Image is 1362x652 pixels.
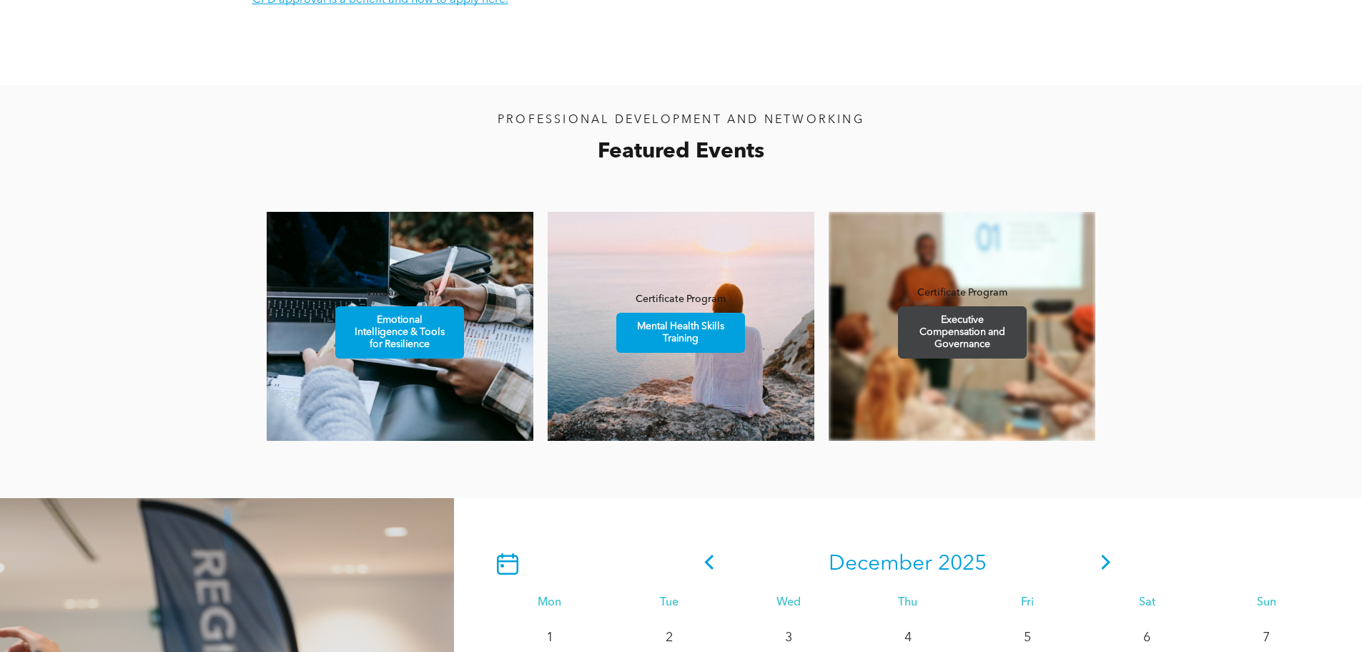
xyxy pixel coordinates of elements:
a: Emotional Intelligence & Tools for Resilience [335,306,464,359]
div: Mon [490,596,609,610]
div: Wed [729,596,848,610]
a: Mental Health Skills Training [616,313,745,353]
span: Emotional Intelligence & Tools for Resilience [337,307,462,358]
div: Tue [609,596,729,610]
div: Sat [1087,596,1207,610]
span: 2025 [938,553,987,575]
span: PROFESSIONAL DEVELOPMENT AND NETWORKING [498,115,864,126]
p: 3 [776,625,801,651]
div: Sun [1207,596,1326,610]
div: Thu [848,596,967,610]
p: 4 [895,625,921,651]
p: 6 [1134,625,1160,651]
span: Mental Health Skills Training [618,313,743,352]
div: Fri [968,596,1087,610]
span: December [829,553,932,575]
p: 7 [1253,625,1279,651]
p: 2 [656,625,682,651]
p: 1 [537,625,563,651]
span: Executive Compensation and Governance [900,307,1025,358]
a: Executive Compensation and Governance [898,306,1027,359]
span: Featured Events [598,141,764,162]
p: 5 [1015,625,1040,651]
